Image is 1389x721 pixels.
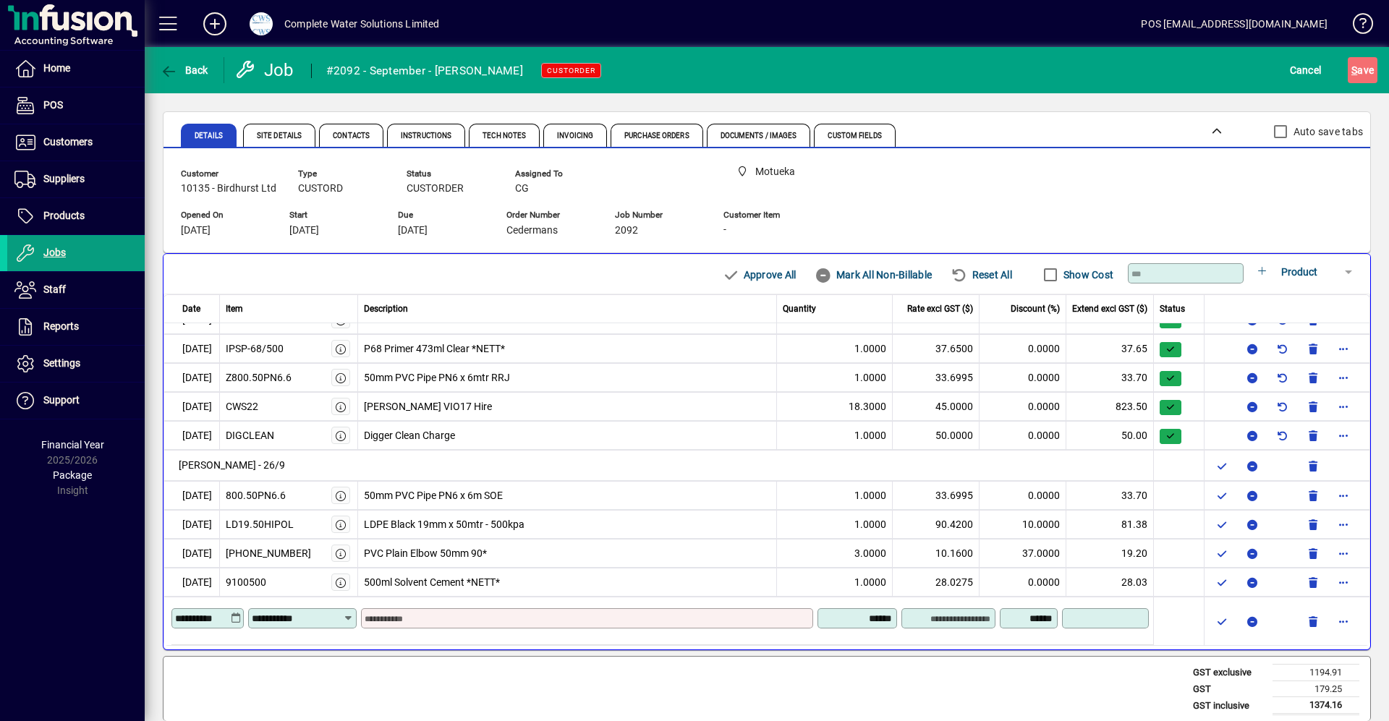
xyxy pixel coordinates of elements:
span: Rate excl GST ($) [907,302,973,315]
span: [DATE] [289,225,319,236]
td: 33.70 [1066,363,1154,392]
span: ave [1351,59,1374,82]
td: 37.65 [1066,334,1154,363]
span: [DATE] [398,225,428,236]
span: Purchase Orders [624,132,689,140]
button: Reset All [945,262,1018,288]
div: [PHONE_NUMBER] [226,546,311,561]
td: 81.38 [1066,510,1154,539]
span: Reset All [951,263,1012,286]
span: Approve All [722,263,796,286]
td: [DATE] [163,392,220,421]
div: #2092 - September - [PERSON_NAME] [326,59,523,82]
span: Settings [43,357,80,369]
span: 2092 [615,225,638,236]
span: CUSTORDER [407,183,464,195]
span: Home [43,62,70,74]
div: LD19.50HIPOL [226,517,294,532]
div: DIGCLEAN [226,428,274,443]
div: 800.50PN6.6 [226,488,286,503]
span: Status [1160,302,1185,315]
span: Cancel [1290,59,1322,82]
label: Auto save tabs [1291,124,1364,139]
button: Profile [238,11,284,37]
td: [DATE] [163,481,220,510]
td: 10.1600 [893,539,980,568]
td: 0.0000 [980,481,1066,510]
span: [DATE] [181,225,211,236]
td: P68 Primer 473ml Clear *NETT* [358,334,778,363]
a: Customers [7,124,145,161]
span: Assigned To [515,169,602,179]
span: Item [226,302,243,315]
span: Reports [43,320,79,332]
span: Jobs [43,247,66,258]
span: Documents / Images [721,132,797,140]
span: Extend excl GST ($) [1072,302,1147,315]
td: 28.0275 [893,568,980,597]
button: Cancel [1286,57,1325,83]
td: [DATE] [163,334,220,363]
td: 1374.16 [1273,697,1359,714]
button: More options [1332,513,1355,536]
span: Motueka [731,163,825,181]
span: Package [53,469,92,481]
td: 19.20 [1066,539,1154,568]
span: 1.0000 [854,488,886,503]
button: More options [1332,424,1355,447]
span: Customer [181,169,276,179]
span: Financial Year [41,439,104,451]
a: Support [7,383,145,419]
span: CUSTORDER [547,66,595,75]
span: 1.0000 [854,575,886,590]
div: IPSP-68/500 [226,341,284,357]
button: Back [156,57,212,83]
span: Staff [43,283,66,295]
span: S [1351,64,1357,76]
div: 9100500 [226,575,266,590]
td: 50mm PVC Pipe PN6 x 6m SOE [358,481,778,510]
td: 37.0000 [980,539,1066,568]
td: 45.0000 [893,392,980,421]
td: 0.0000 [980,421,1066,450]
td: LDPE Black 19mm x 50mtr - 500kpa [358,510,778,539]
td: 0.0000 [980,392,1066,421]
td: GST exclusive [1186,665,1273,681]
div: [PERSON_NAME] - 26/9 [171,451,1153,480]
span: POS [43,99,63,111]
div: POS [EMAIL_ADDRESS][DOMAIN_NAME] [1141,12,1328,35]
span: Discount (%) [1011,302,1060,315]
span: 3.0000 [854,546,886,561]
span: Cedermans [506,225,558,236]
button: Add [192,11,238,37]
span: Type [298,169,385,179]
span: 1.0000 [854,517,886,532]
td: 0.0000 [980,334,1066,363]
span: 1.0000 [854,428,886,443]
td: [DATE] [163,568,220,597]
span: 1.0000 [854,370,886,385]
td: 90.4200 [893,510,980,539]
span: Job Number [615,210,702,220]
span: Description [364,302,408,315]
td: 33.6995 [893,363,980,392]
a: Knowledge Base [1342,3,1371,50]
span: CG [515,183,529,195]
td: 823.50 [1066,392,1154,421]
td: [DATE] [163,363,220,392]
span: 1.0000 [854,341,886,357]
button: Approve All [716,262,802,288]
span: - [723,224,726,236]
span: Instructions [401,132,451,140]
span: Quantity [783,302,816,315]
span: Tech Notes [483,132,526,140]
span: Order Number [506,210,593,220]
span: Invoicing [557,132,593,140]
span: Details [195,132,223,140]
button: Save [1348,57,1377,83]
td: 37.6500 [893,334,980,363]
td: 28.03 [1066,568,1154,597]
td: PVC Plain Elbow 50mm 90* [358,539,778,568]
button: More options [1332,395,1355,418]
span: Products [43,210,85,221]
